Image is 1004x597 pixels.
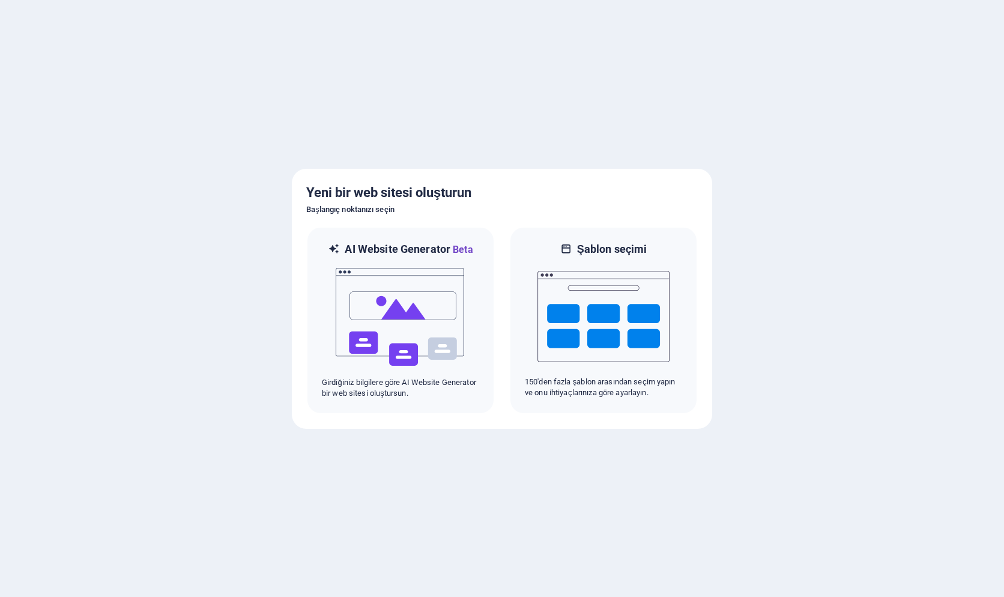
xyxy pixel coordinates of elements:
h6: Şablon seçimi [577,242,647,256]
p: 150'den fazla şablon arasından seçim yapın ve onu ihtiyaçlarınıza göre ayarlayın. [525,377,682,398]
span: Beta [450,244,473,255]
h5: Yeni bir web sitesi oluşturun [306,183,698,202]
div: Şablon seçimi150'den fazla şablon arasından seçim yapın ve onu ihtiyaçlarınıza göre ayarlayın. [509,226,698,414]
h6: AI Website Generator [345,242,473,257]
img: ai [334,257,467,377]
p: Girdiğiniz bilgilere göre AI Website Generator bir web sitesi oluştursun. [322,377,479,399]
h6: Başlangıç noktanızı seçin [306,202,698,217]
div: AI Website GeneratorBetaaiGirdiğiniz bilgilere göre AI Website Generator bir web sitesi oluştursun. [306,226,495,414]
